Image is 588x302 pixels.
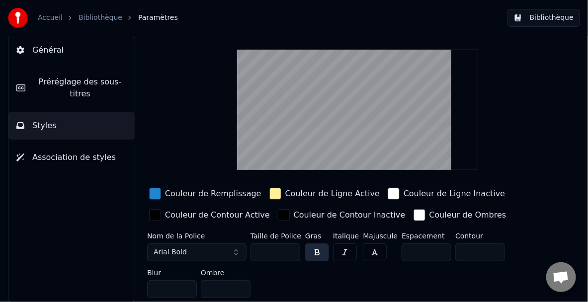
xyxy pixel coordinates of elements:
[33,76,127,100] span: Préréglage des sous-titres
[165,188,261,200] div: Couleur de Remplissage
[8,68,135,108] button: Préréglage des sous-titres
[8,8,28,28] img: youka
[402,232,451,239] label: Espacement
[412,207,508,223] button: Couleur de Ombres
[285,188,380,200] div: Couleur de Ligne Active
[276,207,408,223] button: Couleur de Contour Inactive
[305,232,329,239] label: Gras
[294,209,406,221] div: Couleur de Contour Inactive
[404,188,505,200] div: Couleur de Ligne Inactive
[201,269,251,276] label: Ombre
[386,186,507,202] button: Couleur de Ligne Inactive
[8,144,135,171] button: Association de styles
[38,13,63,23] a: Accueil
[38,13,178,23] nav: breadcrumb
[138,13,178,23] span: Paramètres
[32,44,64,56] span: Général
[8,36,135,64] button: Général
[147,232,247,239] label: Nom de la Police
[363,232,398,239] label: Majuscule
[546,262,576,292] a: Ouvrir le chat
[154,247,187,257] span: Arial Bold
[429,209,506,221] div: Couleur de Ombres
[455,232,505,239] label: Contour
[147,186,263,202] button: Couleur de Remplissage
[507,9,580,27] button: Bibliothèque
[79,13,122,23] a: Bibliothèque
[8,112,135,140] button: Styles
[333,232,359,239] label: Italique
[147,207,272,223] button: Couleur de Contour Active
[32,120,57,132] span: Styles
[32,151,116,163] span: Association de styles
[267,186,382,202] button: Couleur de Ligne Active
[251,232,301,239] label: Taille de Police
[147,269,197,276] label: Blur
[165,209,270,221] div: Couleur de Contour Active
